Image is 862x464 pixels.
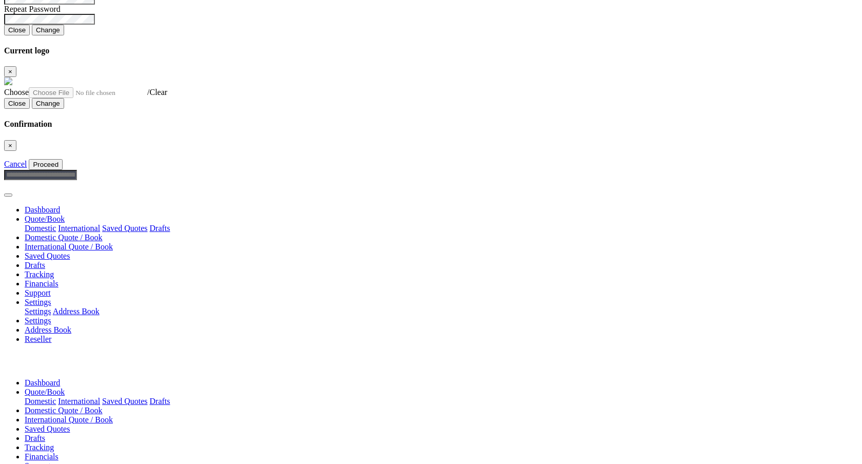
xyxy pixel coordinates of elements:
[4,160,27,168] a: Cancel
[25,415,113,424] a: International Quote / Book
[4,77,12,85] img: GetCustomerLogo
[25,270,54,279] a: Tracking
[29,159,63,170] button: Proceed
[4,120,858,129] h4: Confirmation
[25,388,65,396] a: Quote/Book
[25,215,65,223] a: Quote/Book
[4,88,147,96] a: Choose
[25,335,51,343] a: Reseller
[58,224,100,233] a: International
[4,194,12,197] button: Toggle navigation
[4,87,858,98] div: /
[8,68,12,75] span: ×
[102,224,147,233] a: Saved Quotes
[25,224,858,233] div: Quote/Book
[25,406,103,415] a: Domestic Quote / Book
[25,288,51,297] a: Support
[25,378,60,387] a: Dashboard
[25,325,71,334] a: Address Book
[25,298,51,306] a: Settings
[4,46,858,55] h4: Current logo
[32,25,64,35] button: Change
[25,307,51,316] a: Settings
[25,279,58,288] a: Financials
[4,25,30,35] button: Close
[25,252,70,260] a: Saved Quotes
[102,397,147,405] a: Saved Quotes
[25,434,45,442] a: Drafts
[150,397,170,405] a: Drafts
[25,261,45,269] a: Drafts
[4,66,16,77] button: Close
[25,397,858,406] div: Quote/Book
[25,443,54,452] a: Tracking
[53,307,100,316] a: Address Book
[4,98,30,109] button: Close
[25,397,56,405] a: Domestic
[25,307,858,316] div: Quote/Book
[25,452,58,461] a: Financials
[4,140,16,151] button: Close
[149,88,167,96] a: Clear
[25,224,56,233] a: Domestic
[4,5,61,13] label: Repeat Password
[25,233,103,242] a: Domestic Quote / Book
[25,242,113,251] a: International Quote / Book
[25,316,51,325] a: Settings
[25,205,60,214] a: Dashboard
[58,397,100,405] a: International
[32,98,64,109] button: Change
[25,424,70,433] a: Saved Quotes
[150,224,170,233] a: Drafts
